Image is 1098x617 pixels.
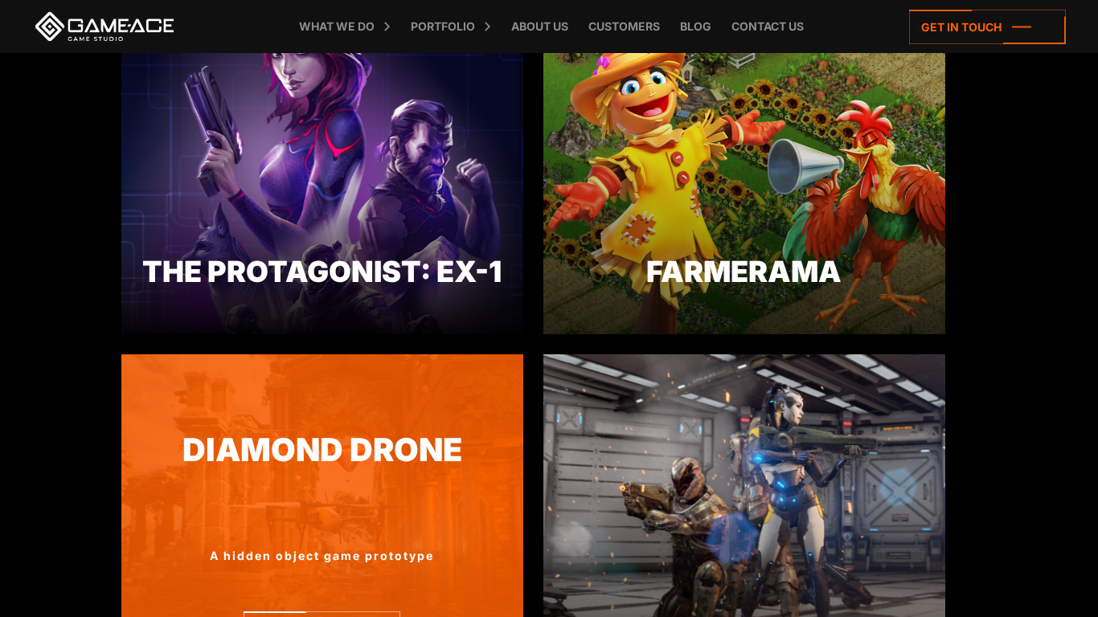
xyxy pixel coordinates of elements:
div: A hidden object game prototype [121,547,523,564]
div: Farmerama [543,250,945,293]
div: The Protagonist: EX-1 [121,250,523,293]
a: Diamond Drone [121,427,523,474]
a: Get in touch [909,10,1066,44]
